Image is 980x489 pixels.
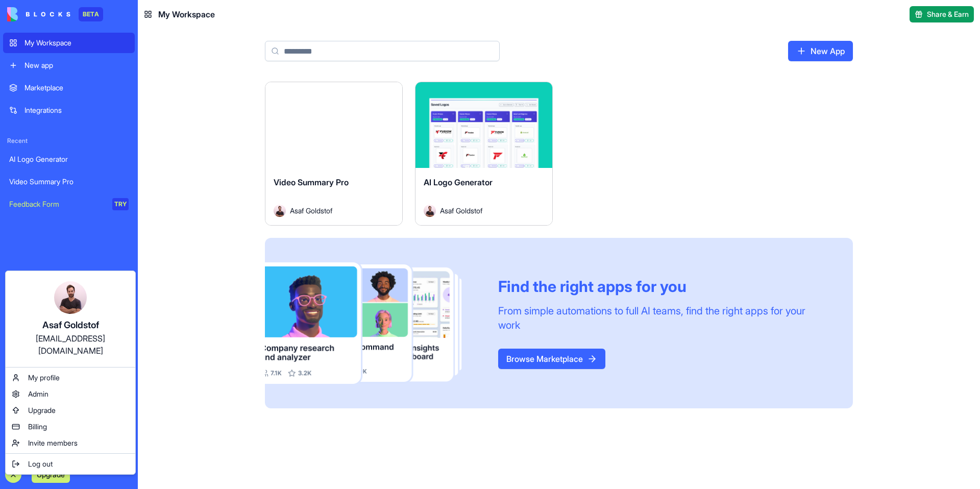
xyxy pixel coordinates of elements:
div: Video Summary Pro [9,177,129,187]
span: Upgrade [28,405,56,415]
div: AI Logo Generator [9,154,129,164]
span: My profile [28,373,60,383]
span: Log out [28,459,53,469]
div: Feedback Form [9,199,105,209]
span: Admin [28,389,48,399]
a: Upgrade [8,402,133,419]
a: Billing [8,419,133,435]
span: Recent [3,137,135,145]
img: ACg8ocIFe4mpBQX5u460lXmeA2nFzDMZ2UrPvz3Gt-BrFkCbfC-6sCY=s96-c [54,281,87,314]
a: My profile [8,370,133,386]
a: Invite members [8,435,133,451]
span: Invite members [28,438,78,448]
a: Admin [8,386,133,402]
span: Billing [28,422,47,432]
div: Asaf Goldstof [16,318,125,332]
a: Asaf Goldstof[EMAIL_ADDRESS][DOMAIN_NAME] [8,273,133,365]
div: [EMAIL_ADDRESS][DOMAIN_NAME] [16,332,125,357]
div: TRY [112,198,129,210]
